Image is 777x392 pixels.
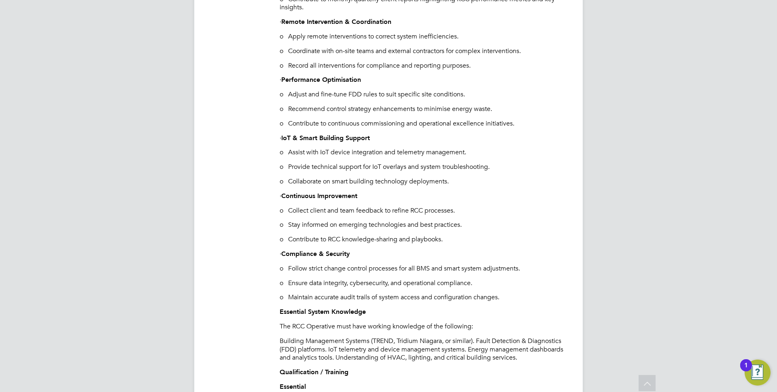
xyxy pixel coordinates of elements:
strong: Compliance & Security [281,250,350,258]
p: o Contribute to RCC knowledge-sharing and playbooks. [280,235,567,244]
p: · [280,18,567,26]
p: o Record all interventions for compliance and reporting purposes. [280,62,567,70]
strong: IoT & Smart Building Support [281,134,370,142]
p: o Apply remote interventions to correct system inefficiencies. [280,32,567,41]
p: o Stay informed on emerging technologies and best practices. [280,221,567,229]
p: o Maintain accurate audit trails of system access and configuration changes. [280,293,567,302]
p: o Adjust and fine-tune FDD rules to suit specific site conditions. [280,90,567,99]
p: o Follow strict change control processes for all BMS and smart system adjustments. [280,264,567,273]
strong: Continuous Improvement [281,192,357,200]
p: o Ensure data integrity, cybersecurity, and operational compliance. [280,279,567,288]
strong: Remote Intervention & Coordination [281,18,391,26]
p: · [280,250,567,258]
p: o Provide technical support for IoT overlays and system troubleshooting. [280,163,567,171]
p: o Collaborate on smart building technology deployments. [280,177,567,186]
p: · [280,134,567,143]
strong: Essential [280,383,306,390]
p: · [280,192,567,200]
button: Open Resource Center, 1 new notification [745,360,771,386]
div: 1 [744,365,748,376]
p: · [280,76,567,84]
p: Building Management Systems (TREND, Tridium Niagara, or similar). Fault Detection & Diagnostics (... [280,337,567,362]
p: o Coordinate with on-site teams and external contractors for complex interventions. [280,47,567,55]
p: o Recommend control strategy enhancements to minimise energy waste. [280,105,567,113]
p: o Assist with IoT device integration and telemetry management. [280,148,567,157]
p: The RCC Operative must have working knowledge of the following: [280,322,567,331]
p: o Collect client and team feedback to refine RCC processes. [280,207,567,215]
p: o Contribute to continuous commissioning and operational excellence initiatives. [280,119,567,128]
strong: Essential System Knowledge [280,308,366,315]
strong: Qualification / Training [280,368,348,376]
strong: Performance Optimisation [281,76,361,83]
